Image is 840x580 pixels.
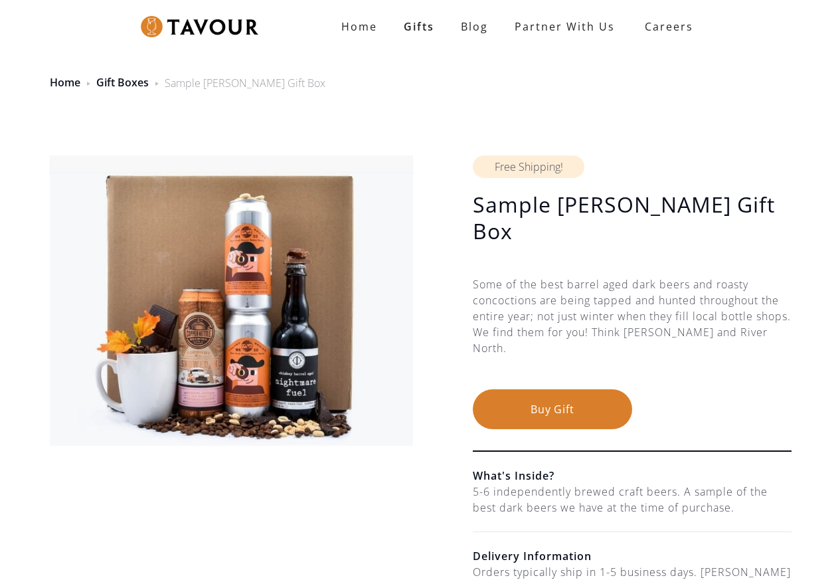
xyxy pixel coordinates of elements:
div: Some of the best barrel aged dark beers and roasty concoctions are being tapped and hunted throug... [473,276,792,389]
a: Gifts [390,13,448,40]
a: Home [328,13,390,40]
a: Gift Boxes [96,75,149,90]
a: Home [50,75,80,90]
a: Blog [448,13,501,40]
div: 5-6 independently brewed craft beers. A sample of the best dark beers we have at the time of purc... [473,484,792,516]
strong: Careers [645,13,693,40]
a: partner with us [501,13,628,40]
div: Sample [PERSON_NAME] Gift Box [165,75,325,91]
button: Buy Gift [473,389,632,429]
strong: Home [341,19,377,34]
h1: Sample [PERSON_NAME] Gift Box [473,191,792,244]
h6: What's Inside? [473,468,792,484]
a: Careers [628,8,703,45]
div: Free Shipping! [473,155,584,178]
h6: Delivery Information [473,548,792,564]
